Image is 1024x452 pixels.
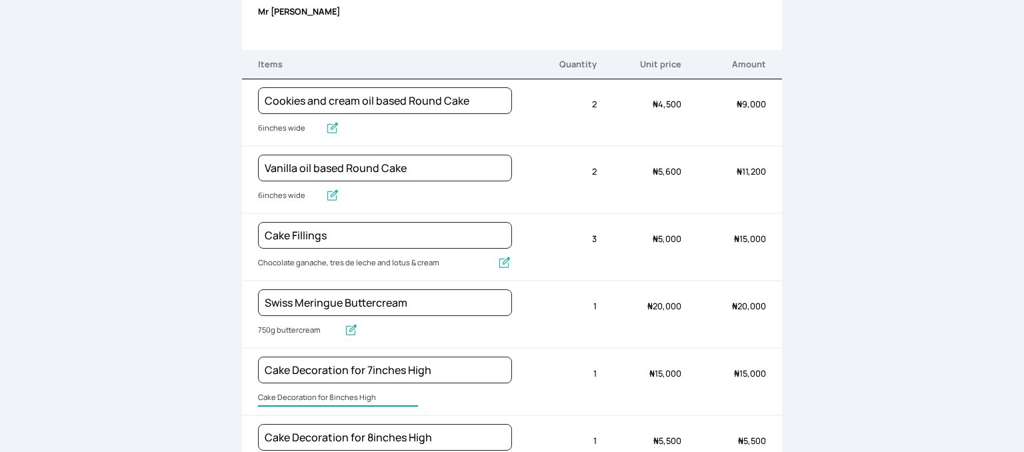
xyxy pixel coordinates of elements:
p: Amount [681,58,766,71]
span: 4,500 [653,98,681,110]
span: ₦ [653,165,658,177]
div: 1 [512,359,597,388]
div: 2 [512,157,597,186]
span: 11,200 [737,165,766,177]
span: 20,000 [732,300,766,312]
div: 2 [512,90,597,119]
div: 1 [512,292,597,321]
span: ₦ [737,165,742,177]
span: 15,000 [734,233,766,245]
span: 15,000 [649,367,681,379]
span: ₦ [738,435,743,447]
p: Items [258,58,512,71]
span: ₦ [653,233,658,245]
span: 9,000 [737,98,766,110]
span: ₦ [653,435,659,447]
span: ₦ [737,98,742,110]
span: 5,000 [653,233,681,245]
span: ₦ [647,300,653,312]
span: ₦ [734,367,739,379]
input: Add description [258,187,320,205]
input: Add description [258,322,339,339]
p: Quantity [512,58,597,71]
b: Mr [PERSON_NAME] [258,5,340,17]
span: ₦ [732,300,737,312]
span: ₦ [653,98,658,110]
span: 5,500 [653,435,681,447]
span: ₦ [649,367,655,379]
div: 3 [512,225,597,253]
span: 5,500 [738,435,766,447]
input: Add description [258,120,320,137]
input: Add description [258,255,492,272]
span: 15,000 [734,367,766,379]
span: 20,000 [647,300,681,312]
span: ₦ [734,233,739,245]
p: Unit price [597,58,681,71]
span: 5,600 [653,165,681,177]
input: Add description [258,389,418,407]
